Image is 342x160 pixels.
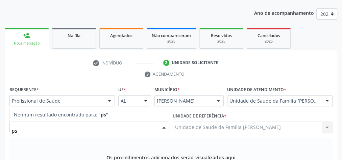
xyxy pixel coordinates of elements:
[12,98,101,104] span: Profissional de Saúde
[101,111,106,118] strong: ps
[9,41,44,46] div: Nova marcação
[258,33,280,38] span: Cancelados
[254,8,314,17] p: Ano de acompanhamento
[118,85,126,95] label: UF
[9,85,39,95] label: Requerente
[172,60,218,66] div: Unidade solicitante
[154,85,180,95] label: Município
[12,124,155,137] input: Profissional solicitante
[204,39,238,44] div: 2025
[252,39,286,44] div: 2025
[163,60,169,66] div: 2
[23,32,30,39] div: person_add
[211,33,232,38] span: Resolvidos
[152,39,191,44] div: 2025
[121,98,137,104] span: AL
[110,33,132,38] span: Agendados
[68,33,80,38] span: Na fila
[157,98,210,104] span: [PERSON_NAME]
[14,111,108,118] span: Nenhum resultado encontrado para: " "
[173,111,226,122] label: Unidade de referência
[152,33,191,38] span: Não compareceram
[229,98,319,104] span: Unidade de Saude da Familia [PERSON_NAME]
[227,85,286,95] label: Unidade de atendimento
